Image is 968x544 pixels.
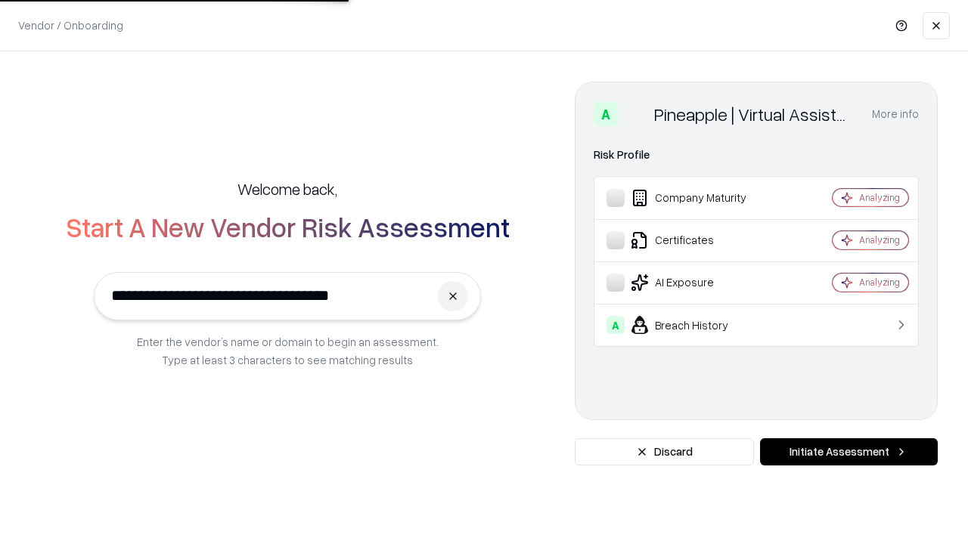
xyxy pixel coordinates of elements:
[760,438,938,465] button: Initiate Assessment
[607,231,787,249] div: Certificates
[594,146,919,164] div: Risk Profile
[654,102,854,126] div: Pineapple | Virtual Assistant Agency
[18,17,123,33] p: Vendor / Onboarding
[872,100,919,128] button: More info
[575,438,754,465] button: Discard
[237,178,337,199] h5: Welcome back,
[66,212,510,242] h2: Start A New Vendor Risk Assessment
[607,316,787,334] div: Breach History
[137,332,439,369] p: Enter the vendor’s name or domain to begin an assessment. Type at least 3 characters to see match...
[594,102,618,126] div: A
[859,276,900,289] div: Analyzing
[859,191,900,204] div: Analyzing
[859,233,900,246] div: Analyzing
[624,102,648,126] img: Pineapple | Virtual Assistant Agency
[607,274,787,292] div: AI Exposure
[607,316,625,334] div: A
[607,189,787,207] div: Company Maturity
